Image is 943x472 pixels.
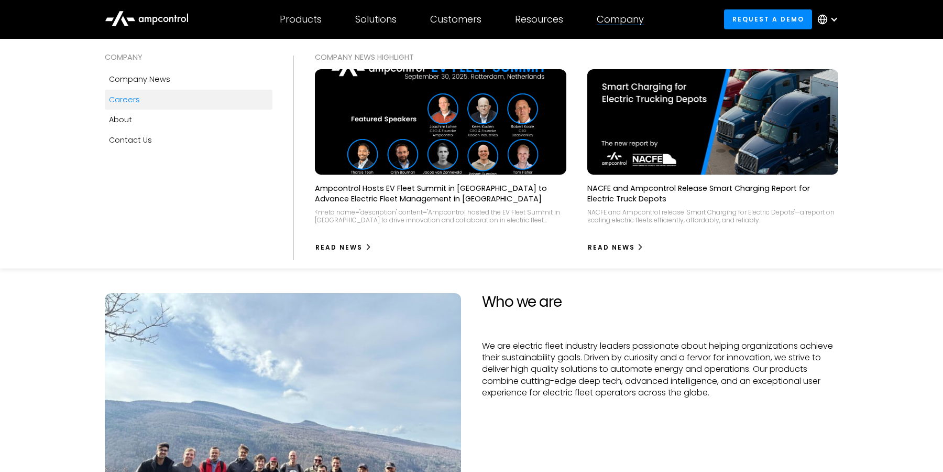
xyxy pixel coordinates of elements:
a: Contact Us [105,130,272,150]
div: NACFE and Ampcontrol release 'Smart Charging for Electric Depots'—a report on scaling electric fl... [587,208,839,224]
div: Customers [430,14,481,25]
a: Company news [105,69,272,89]
div: Products [280,14,322,25]
h2: Who we are [482,293,838,311]
div: <meta name="description" content="Ampcontrol hosted the EV Fleet Summit in [GEOGRAPHIC_DATA] to d... [315,208,566,224]
p: Ampcontrol Hosts EV Fleet Summit in [GEOGRAPHIC_DATA] to Advance Electric Fleet Management in [GE... [315,183,566,204]
a: Request a demo [724,9,812,29]
a: About [105,110,272,130]
a: Read News [587,239,644,256]
div: Resources [515,14,563,25]
div: About [109,114,132,125]
a: Read News [315,239,372,256]
div: COMPANY NEWS Highlight [315,51,838,63]
div: Read News [315,243,363,252]
div: Solutions [355,14,397,25]
div: Read News [588,243,635,252]
div: Company [597,14,644,25]
div: COMPANY [105,51,272,63]
div: Contact Us [109,134,152,146]
div: Company news [109,73,170,85]
div: Careers [109,94,140,105]
p: We are electric fleet industry leaders passionate about helping organizations achieve their susta... [482,340,838,399]
a: Careers [105,90,272,110]
p: NACFE and Ampcontrol Release Smart Charging Report for Electric Truck Depots [587,183,839,204]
